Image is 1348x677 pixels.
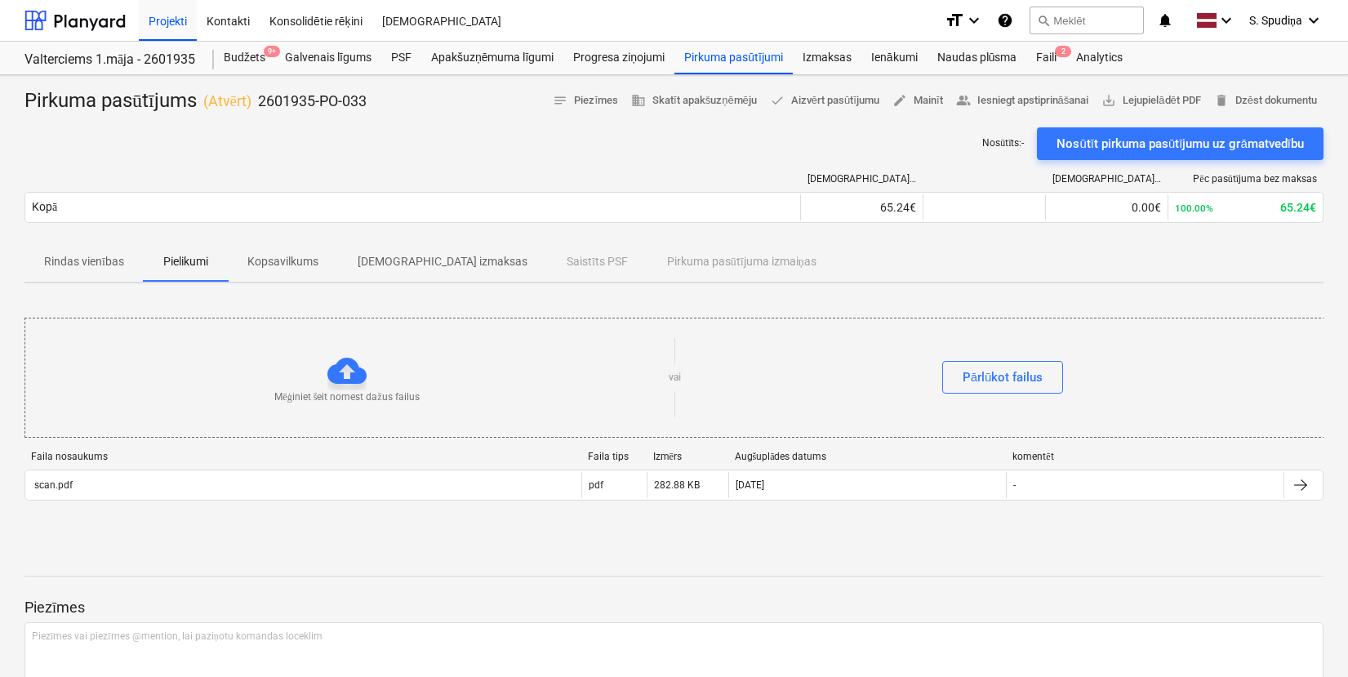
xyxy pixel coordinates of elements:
[214,42,275,74] a: Budžets9+
[1012,451,1278,463] div: komentēt
[275,42,381,74] a: Galvenais līgums
[669,371,681,385] p: vai
[1214,93,1229,108] span: delete
[163,253,208,270] p: Pielikumi
[886,88,950,114] button: Mainīt
[1249,14,1302,28] span: S. Spudiņa
[546,88,625,114] button: Piezīmes
[32,200,57,214] div: Kopā
[274,390,419,404] p: Mēģiniet šeit nomest dažus failus
[956,91,1089,110] span: Iesniegt apstiprināšanai
[1057,133,1304,154] div: Nosūtīt pirkuma pasūtījumu uz grāmatvedību
[1266,599,1348,677] iframe: Chat Widget
[563,42,674,74] a: Progresa ziņojumi
[1095,88,1207,114] button: Lejupielādēt PDF
[1101,93,1116,108] span: save_alt
[963,367,1043,388] div: Pārlūkot failus
[31,451,575,462] div: Faila nosaukums
[1030,7,1144,34] button: Meklēt
[1026,42,1066,74] div: Faili
[631,91,757,110] span: Skatīt apakšuzņēmēju
[892,91,943,110] span: Mainīt
[553,93,567,108] span: notes
[1304,11,1324,30] i: keyboard_arrow_down
[736,479,764,491] div: [DATE]
[807,173,917,185] div: [DEMOGRAPHIC_DATA] izmaksas
[381,42,421,74] a: PSF
[892,93,907,108] span: edit
[942,361,1064,394] button: Pārlūkot failus
[861,42,928,74] a: Ienākumi
[264,46,280,57] span: 9+
[1217,11,1236,30] i: keyboard_arrow_down
[421,42,563,74] a: Apakšuzņēmuma līgumi
[214,42,275,74] div: Budžets
[589,479,603,491] div: pdf
[247,253,318,270] p: Kopsavilkums
[1214,91,1317,110] span: Dzēst dokumentu
[945,11,964,30] i: format_size
[956,93,971,108] span: people_alt
[807,201,916,214] div: 65.24€
[24,51,194,69] div: Valterciems 1.māja - 2601935
[1055,46,1071,57] span: 2
[653,451,722,463] div: Izmērs
[1052,173,1162,185] div: [DEMOGRAPHIC_DATA] izmaksas
[654,479,700,491] div: 282.88 KB
[1037,14,1050,27] span: search
[631,93,646,108] span: business
[1037,127,1324,160] button: Nosūtīt pirkuma pasūtījumu uz grāmatvedību
[24,88,367,114] div: Pirkuma pasūtījums
[1208,88,1324,114] button: Dzēst dokumentu
[763,88,886,114] button: Aizvērt pasūtījumu
[44,253,124,270] p: Rindas vienības
[735,451,1000,463] div: Augšuplādes datums
[1175,173,1317,185] div: Pēc pasūtījuma bez maksas
[358,253,527,270] p: [DEMOGRAPHIC_DATA] izmaksas
[770,93,785,108] span: done
[1157,11,1173,30] i: notifications
[1052,201,1161,214] div: 0.00€
[770,91,879,110] span: Aizvērt pasūtījumu
[32,479,73,491] div: scan.pdf
[1175,201,1316,214] div: 65.24€
[588,451,640,462] div: Faila tips
[258,91,367,111] p: 2601935-PO-033
[793,42,861,74] a: Izmaksas
[625,88,763,114] button: Skatīt apakšuzņēmēju
[1101,91,1200,110] span: Lejupielādēt PDF
[1175,203,1213,214] small: 100.00%
[928,42,1027,74] a: Naudas plūsma
[964,11,984,30] i: keyboard_arrow_down
[553,91,618,110] span: Piezīmes
[24,318,1325,438] div: Mēģiniet šeit nomest dažus failusvaiPārlūkot failus
[24,598,1324,617] p: Piezīmes
[950,88,1096,114] button: Iesniegt apstiprināšanai
[982,136,1024,150] p: Nosūtīts : -
[1013,479,1016,491] div: -
[674,42,793,74] a: Pirkuma pasūtījumi
[1026,42,1066,74] a: Faili2
[997,11,1013,30] i: Zināšanu pamats
[203,91,251,111] p: ( Atvērt )
[1066,42,1132,74] a: Analytics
